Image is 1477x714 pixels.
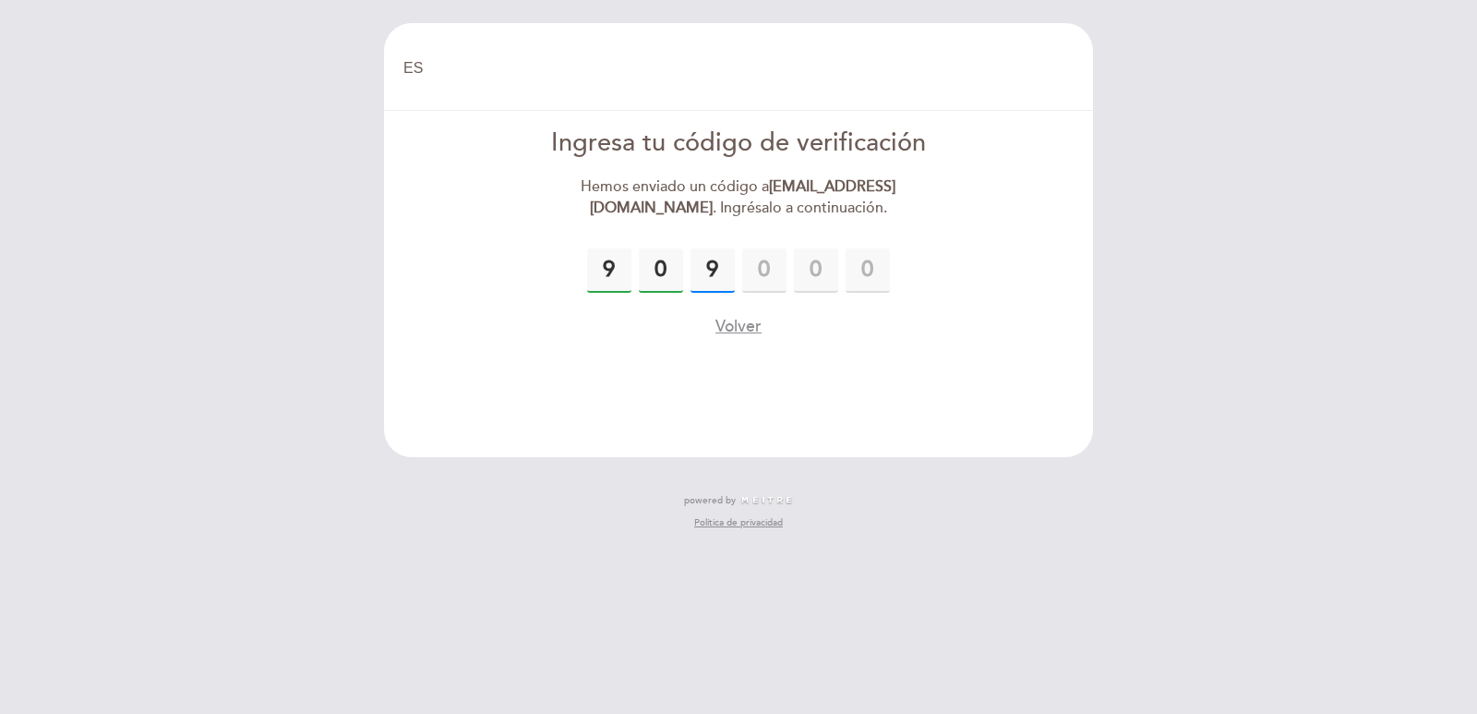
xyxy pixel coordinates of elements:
img: MEITRE [740,496,793,505]
input: 0 [639,248,683,293]
button: Volver [715,315,762,338]
a: Política de privacidad [694,516,783,529]
div: Ingresa tu código de verificación [527,126,951,162]
a: powered by [684,494,793,507]
input: 0 [690,248,735,293]
span: powered by [684,494,736,507]
input: 0 [742,248,787,293]
div: Hemos enviado un código a . Ingrésalo a continuación. [527,176,951,219]
input: 0 [794,248,838,293]
strong: [EMAIL_ADDRESS][DOMAIN_NAME] [590,177,896,217]
input: 0 [846,248,890,293]
input: 0 [587,248,631,293]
